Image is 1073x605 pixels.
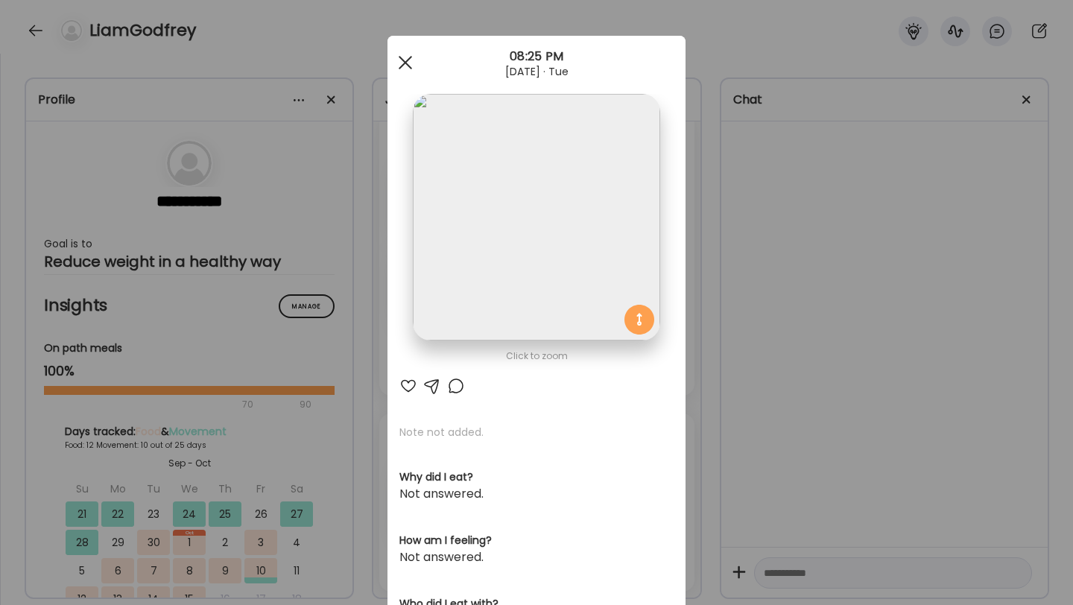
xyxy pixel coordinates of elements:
[399,347,674,365] div: Click to zoom
[399,533,674,548] h3: How am I feeling?
[413,94,659,340] img: images%2FUAwOHZjgBffkJIGblYu5HPnSMUM2%2FyjiPgvpt17xSrUjApT3j%2FrHJ0LRtmsj3TE52BDbMW_1080
[387,48,686,66] div: 08:25 PM
[399,469,674,485] h3: Why did I eat?
[387,66,686,77] div: [DATE] · Tue
[399,425,674,440] p: Note not added.
[399,548,674,566] div: Not answered.
[399,485,674,503] div: Not answered.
